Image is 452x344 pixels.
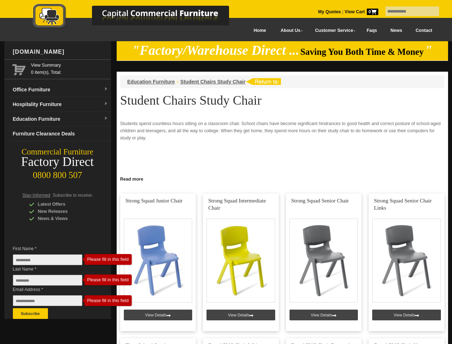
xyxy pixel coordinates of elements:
a: Hospitality Furnituredropdown [10,97,111,112]
div: [DOMAIN_NAME] [10,41,111,63]
span: 0 item(s), Total: [31,62,108,75]
a: Capital Commercial Furniture Logo [13,4,264,32]
div: Commercial Furniture [4,147,111,157]
em: " [425,43,432,58]
div: 0800 800 507 [4,167,111,180]
img: dropdown [104,116,108,121]
a: Education Furniture [127,79,175,85]
a: Faqs [360,23,384,39]
span: Stay Informed [23,193,50,198]
a: Contact [409,23,439,39]
span: Saving You Both Time & Money [300,47,424,57]
a: View Cart0 [343,9,378,14]
span: 0 [367,9,378,15]
div: Please fill in this field [87,257,129,262]
p: Students spend countless hours sitting on a classroom chair. School chairs have become significan... [120,120,444,142]
a: Office Furnituredropdown [10,82,111,97]
span: Subscribe to receive: [53,193,93,198]
a: News [384,23,409,39]
input: Last Name * [13,275,82,286]
a: Student Chairs Study Chair [180,79,246,85]
strong: View Cart [345,9,378,14]
span: Email Address * [13,286,93,293]
a: View Summary [31,62,108,69]
button: Subscribe [13,308,48,319]
span: First Name * [13,245,93,252]
input: First Name * [13,254,82,265]
img: dropdown [104,102,108,106]
a: My Quotes [318,9,341,14]
a: About Us [273,23,307,39]
div: Please fill in this field [87,277,129,282]
div: Factory Direct [4,157,111,167]
li: › [177,78,179,85]
span: Last Name * [13,266,93,273]
a: Education Furnituredropdown [10,112,111,126]
input: Email Address * [13,295,82,306]
div: New Releases [29,208,97,215]
img: dropdown [104,87,108,91]
div: Latest Offers [29,201,97,208]
div: News & Views [29,215,97,222]
a: Click to read more [117,174,448,183]
div: Please fill in this field [87,298,129,303]
a: Customer Service [307,23,360,39]
h1: Student Chairs Study Chair [120,94,444,107]
a: Furniture Clearance Deals [10,126,111,141]
em: "Factory/Warehouse Direct ... [132,43,299,58]
img: return to [246,78,281,85]
img: Capital Commercial Furniture Logo [13,4,264,30]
